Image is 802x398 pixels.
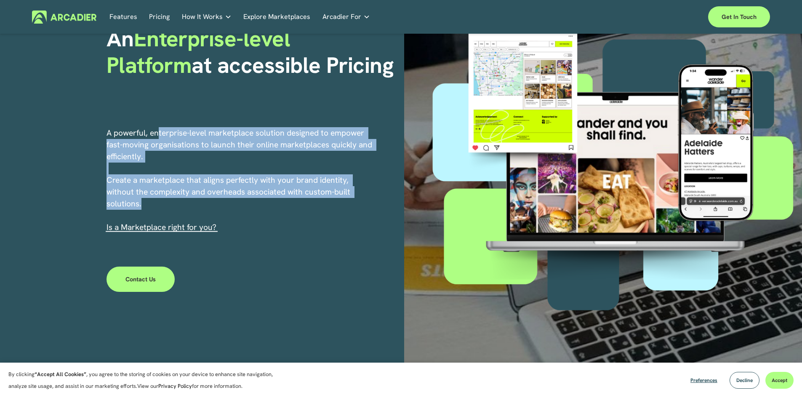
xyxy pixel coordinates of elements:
iframe: Chat Widget [760,358,802,398]
button: Decline [730,372,759,389]
p: By clicking , you agree to the storing of cookies on your device to enhance site navigation, anal... [8,369,282,392]
a: Explore Marketplaces [243,11,310,24]
a: folder dropdown [182,11,232,24]
span: I [107,222,216,232]
span: Decline [736,377,753,384]
a: folder dropdown [322,11,370,24]
button: Preferences [684,372,724,389]
a: Contact Us [107,267,175,292]
p: A powerful, enterprise-level marketplace solution designed to empower fast-moving organisations t... [107,127,373,233]
img: Arcadier [32,11,96,24]
a: Pricing [149,11,170,24]
span: How It Works [182,11,223,23]
span: Arcadier For [322,11,361,23]
span: Preferences [690,377,717,384]
span: Enterprise-level Platform [107,24,296,79]
a: Privacy Policy [158,382,192,390]
strong: “Accept All Cookies” [35,371,86,378]
h1: An at accessible Pricing [107,26,398,78]
a: Get in touch [708,6,770,27]
a: s a Marketplace right for you? [109,222,216,232]
a: Features [109,11,137,24]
